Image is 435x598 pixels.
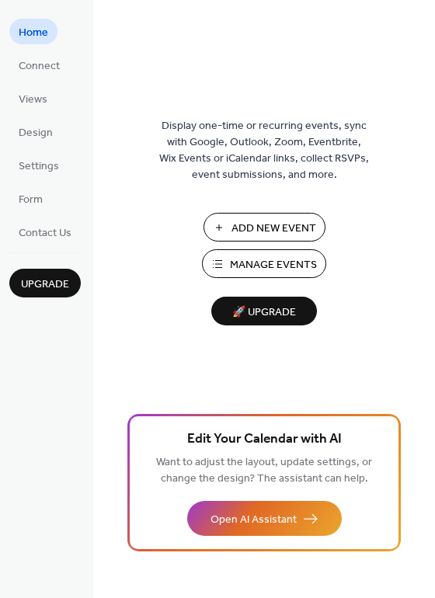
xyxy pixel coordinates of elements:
[9,186,52,211] a: Form
[9,152,68,178] a: Settings
[230,257,317,273] span: Manage Events
[9,119,62,144] a: Design
[9,19,57,44] a: Home
[9,85,57,111] a: Views
[9,52,69,78] a: Connect
[211,297,317,325] button: 🚀 Upgrade
[9,269,81,297] button: Upgrade
[187,429,342,450] span: Edit Your Calendar with AI
[19,125,53,141] span: Design
[19,58,60,75] span: Connect
[211,512,297,528] span: Open AI Assistant
[19,192,43,208] span: Form
[156,452,372,489] span: Want to adjust the layout, update settings, or change the design? The assistant can help.
[187,501,342,536] button: Open AI Assistant
[159,118,369,183] span: Display one-time or recurring events, sync with Google, Outlook, Zoom, Eventbrite, Wix Events or ...
[221,302,308,323] span: 🚀 Upgrade
[231,221,316,237] span: Add New Event
[204,213,325,242] button: Add New Event
[19,158,59,175] span: Settings
[21,276,69,293] span: Upgrade
[9,219,81,245] a: Contact Us
[19,25,48,41] span: Home
[202,249,326,278] button: Manage Events
[19,92,47,108] span: Views
[19,225,71,242] span: Contact Us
